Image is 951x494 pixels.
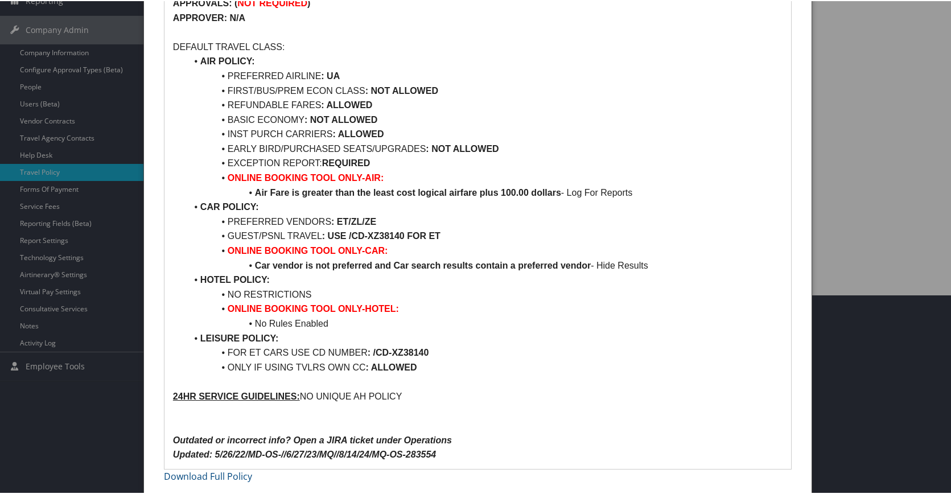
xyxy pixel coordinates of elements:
[173,434,452,444] em: Outdated or incorrect info? Open a JIRA ticket under Operations
[187,184,783,199] li: - Log For Reports
[200,332,279,342] strong: LEISURE POLICY:
[187,344,783,359] li: FOR ET CARS USE CD NUMBER
[164,469,252,481] a: Download Full Policy
[187,315,783,330] li: No Rules Enabled
[321,70,340,80] strong: : UA
[173,12,245,22] strong: APPROVER: N/A
[187,141,783,155] li: EARLY BIRD/PURCHASED SEATS/UPGRADES
[187,155,783,170] li: EXCEPTION REPORT:
[322,157,370,167] strong: REQUIRED
[426,143,499,153] strong: : NOT ALLOWED
[173,448,436,458] em: Updated: 5/26/22/MD-OS-//6/27/23/MQ//8/14/24/MQ-OS-283554
[255,260,591,269] strong: Car vendor is not preferred and Car search results contain a preferred vendor
[187,97,783,112] li: REFUNDABLE FARES
[187,213,783,228] li: PREFERRED VENDORS
[187,228,783,242] li: GUEST/PSNL TRAVEL
[365,85,438,94] strong: : NOT ALLOWED
[187,112,783,126] li: BASIC ECONOMY
[255,187,561,196] strong: Air Fare is greater than the least cost logical airfare plus 100.00 dollars
[187,257,783,272] li: - Hide Results
[228,303,399,312] strong: ONLINE BOOKING TOOL ONLY-HOTEL:
[322,230,440,240] strong: : USE /CD-XZ38140 FOR ET
[173,39,783,53] p: DEFAULT TRAVEL CLASS:
[331,216,376,225] strong: : ET/ZL/ZE
[187,359,783,374] li: ONLY IF USING TVLRS OWN CC
[173,390,300,400] u: 24HR SERVICE GUIDELINES:
[366,361,417,371] strong: : ALLOWED
[368,347,429,356] strong: : /CD-XZ38140
[321,99,372,109] strong: : ALLOWED
[187,83,783,97] li: FIRST/BUS/PREM ECON CLASS
[228,245,388,254] strong: ONLINE BOOKING TOOL ONLY-CAR:
[200,55,255,65] strong: AIR POLICY:
[187,126,783,141] li: INST PURCH CARRIERS
[332,128,384,138] strong: : ALLOWED
[173,388,783,403] p: NO UNIQUE AH POLICY
[187,286,783,301] li: NO RESTRICTIONS
[228,172,384,182] strong: ONLINE BOOKING TOOL ONLY-AIR:
[304,114,377,124] strong: : NOT ALLOWED
[200,274,270,283] strong: HOTEL POLICY:
[187,68,783,83] li: PREFERRED AIRLINE
[200,201,259,211] strong: CAR POLICY:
